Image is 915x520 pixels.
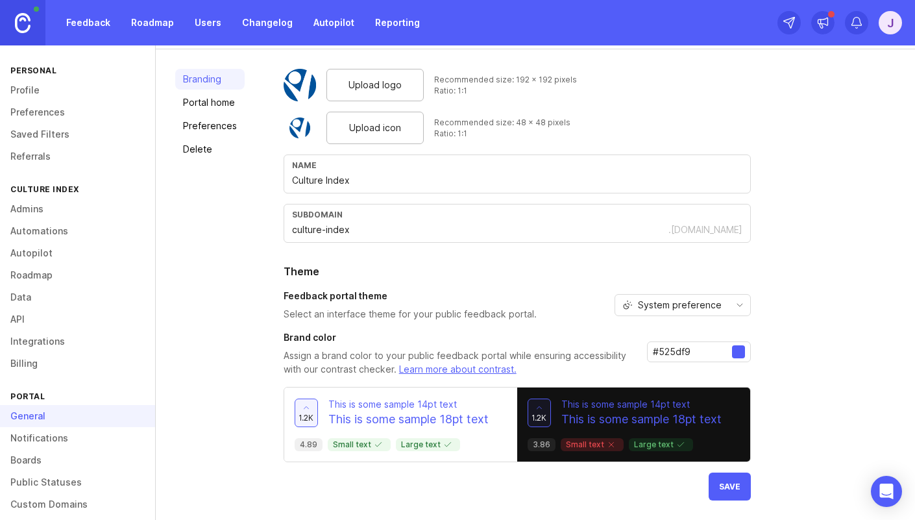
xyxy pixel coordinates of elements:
[399,364,517,375] a: Learn more about contrast.
[879,11,902,34] button: J
[15,13,30,33] img: Canny Home
[528,399,551,427] button: 1.2k
[284,264,751,279] h2: Theme
[175,69,245,90] a: Branding
[292,210,742,219] div: subdomain
[175,139,245,160] a: Delete
[284,290,537,303] h3: Feedback portal theme
[284,308,537,321] p: Select an interface theme for your public feedback portal.
[292,160,742,170] div: Name
[561,411,722,428] p: This is some sample 18pt text
[306,11,362,34] a: Autopilot
[123,11,182,34] a: Roadmap
[622,300,633,310] svg: prefix icon SunMoon
[719,482,740,491] span: Save
[871,476,902,507] div: Open Intercom Messenger
[58,11,118,34] a: Feedback
[401,440,455,450] p: Large text
[175,92,245,113] a: Portal home
[284,331,637,344] h3: Brand color
[300,440,317,450] p: 4.89
[709,473,751,501] button: Save
[187,11,229,34] a: Users
[533,440,550,450] p: 3.86
[175,116,245,136] a: Preferences
[292,223,668,237] input: Subdomain
[299,412,313,423] span: 1.2k
[615,294,751,316] div: toggle menu
[367,11,428,34] a: Reporting
[234,11,300,34] a: Changelog
[531,412,546,423] span: 1.2k
[668,223,742,236] div: .[DOMAIN_NAME]
[434,117,570,128] div: Recommended size: 48 x 48 pixels
[349,121,401,135] span: Upload icon
[561,398,722,411] p: This is some sample 14pt text
[328,411,489,428] p: This is some sample 18pt text
[566,440,618,450] p: Small text
[284,349,637,377] p: Assign a brand color to your public feedback portal while ensuring accessibility with our contras...
[434,85,577,96] div: Ratio: 1:1
[328,398,489,411] p: This is some sample 14pt text
[729,300,750,310] svg: toggle icon
[434,128,570,139] div: Ratio: 1:1
[348,78,402,92] span: Upload logo
[333,440,385,450] p: Small text
[434,74,577,85] div: Recommended size: 192 x 192 pixels
[638,298,722,312] span: System preference
[295,399,318,427] button: 1.2k
[634,440,688,450] p: Large text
